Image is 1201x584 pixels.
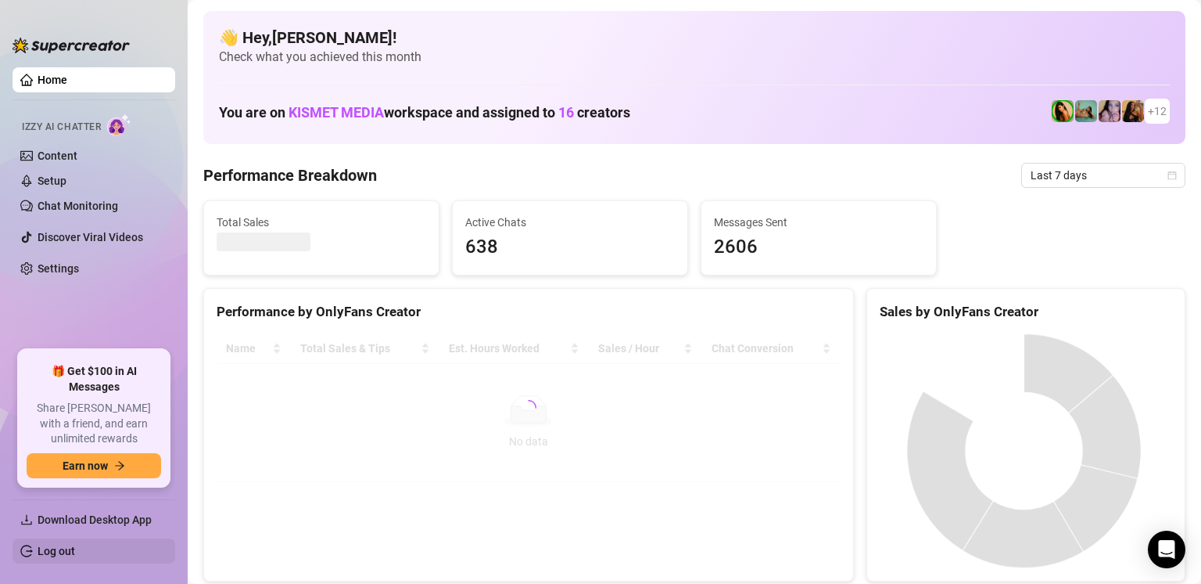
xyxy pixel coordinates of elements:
span: 638 [465,233,675,262]
img: Jade [1052,100,1074,122]
img: AI Chatter [107,114,131,136]
img: Lea [1099,100,1120,122]
span: Active Chats [465,214,675,231]
span: Total Sales [217,214,426,231]
span: Check what you achieved this month [219,49,1170,66]
span: Izzy AI Chatter [22,120,101,135]
span: download [20,514,33,526]
span: Last 7 days [1031,164,1176,187]
div: Performance by OnlyFans Creator [217,301,841,323]
a: Log out [38,545,75,557]
img: logo-BBDzfeDw.svg [13,38,130,53]
span: loading [519,398,538,417]
span: arrow-right [114,460,125,471]
span: + 12 [1148,103,1167,120]
button: Earn nowarrow-right [27,453,161,478]
a: Discover Viral Videos [38,231,143,243]
img: Boo VIP [1075,100,1097,122]
span: 16 [558,104,574,121]
span: Messages Sent [714,214,923,231]
img: Lucy [1122,100,1144,122]
span: Download Desktop App [38,514,152,526]
h4: 👋 Hey, [PERSON_NAME] ! [219,27,1170,49]
a: Home [38,74,67,86]
div: Sales by OnlyFans Creator [880,301,1172,323]
span: Share [PERSON_NAME] with a friend, and earn unlimited rewards [27,401,161,447]
span: Earn now [63,460,108,472]
a: Settings [38,262,79,275]
div: Open Intercom Messenger [1148,531,1185,568]
h1: You are on workspace and assigned to creators [219,104,630,121]
h4: Performance Breakdown [203,164,377,186]
span: 🎁 Get $100 in AI Messages [27,364,161,395]
span: 2606 [714,233,923,262]
a: Content [38,150,77,162]
a: Chat Monitoring [38,200,118,212]
span: calendar [1167,171,1177,180]
a: Setup [38,175,66,187]
span: KISMET MEDIA [289,104,384,121]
